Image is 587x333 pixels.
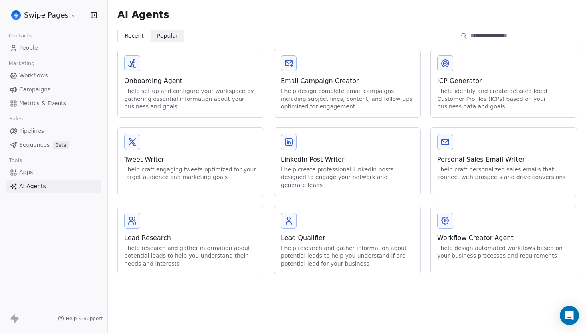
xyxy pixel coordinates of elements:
span: People [19,44,38,52]
span: Apps [19,168,33,177]
a: AI Agents [6,180,101,193]
div: Onboarding Agent [124,76,258,86]
div: ICP Generator [437,76,571,86]
span: Metrics & Events [19,99,66,108]
div: I help research and gather information about potential leads to help you understand if are potent... [281,244,414,268]
div: Workflow Creator Agent [437,233,571,243]
div: I help identify and create detailed Ideal Customer Profiles (ICPs) based on your business data an... [437,87,571,111]
div: I help create professional LinkedIn posts designed to engage your network and generate leads [281,166,414,189]
span: Swipe Pages [24,10,69,20]
a: People [6,41,101,55]
span: Pipelines [19,127,44,135]
span: Marketing [5,57,38,69]
a: Campaigns [6,83,101,96]
div: Tweet Writer [124,155,258,164]
span: Popular [157,32,178,40]
img: user_01J93QE9VH11XXZQZDP4TWZEES.jpg [11,10,21,20]
a: Apps [6,166,101,179]
div: Lead Qualifier [281,233,414,243]
a: Pipelines [6,124,101,138]
div: I help craft engaging tweets optimized for your target audience and marketing goals [124,166,258,181]
span: Contacts [5,30,35,42]
span: Sequences [19,141,50,149]
span: Beta [53,141,69,149]
div: Lead Research [124,233,258,243]
span: Sales [6,113,26,125]
div: Personal Sales Email Writer [437,155,571,164]
button: Swipe Pages [10,8,79,22]
a: Metrics & Events [6,97,101,110]
div: I help craft personalized sales emails that connect with prospects and drive conversions [437,166,571,181]
div: I help set up and configure your workspace by gathering essential information about your business... [124,87,258,111]
div: LinkedIn Post Writer [281,155,414,164]
span: Tools [6,154,25,166]
span: Campaigns [19,85,50,94]
a: Help & Support [58,315,103,322]
div: Email Campaign Creator [281,76,414,86]
a: SequencesBeta [6,138,101,152]
span: AI Agents [19,182,46,191]
div: I help design complete email campaigns including subject lines, content, and follow-ups optimized... [281,87,414,111]
a: Workflows [6,69,101,82]
span: Help & Support [66,315,103,322]
div: I help research and gather information about potential leads to help you understand their needs a... [124,244,258,268]
div: Open Intercom Messenger [560,306,579,325]
span: AI Agents [117,9,169,21]
span: Workflows [19,71,48,80]
div: I help design automated workflows based on your business processes and requirements [437,244,571,260]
